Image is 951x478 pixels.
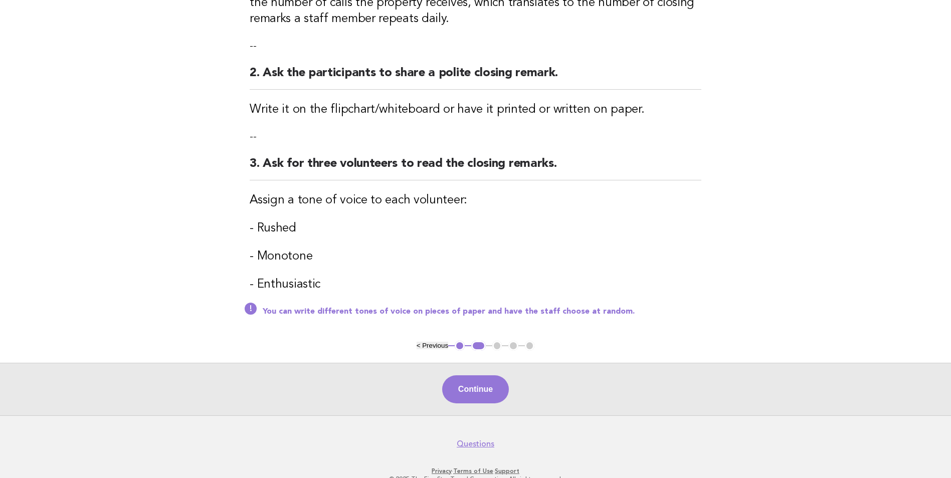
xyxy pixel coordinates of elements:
p: · · [169,467,783,475]
a: Questions [457,439,494,449]
button: Continue [442,375,509,403]
h3: Assign a tone of voice to each volunteer: [250,192,701,208]
h3: - Monotone [250,249,701,265]
button: 1 [455,341,465,351]
p: -- [250,130,701,144]
a: Support [495,467,519,474]
button: 2 [471,341,486,351]
a: Privacy [432,467,452,474]
h3: - Enthusiastic [250,277,701,293]
h2: 3. Ask for three volunteers to read the closing remarks. [250,156,701,180]
a: Terms of Use [453,467,493,474]
h3: Write it on the flipchart/whiteboard or have it printed or written on paper. [250,102,701,118]
h2: 2. Ask the participants to share a polite closing remark. [250,65,701,90]
h3: - Rushed [250,220,701,236]
p: You can write different tones of voice on pieces of paper and have the staff choose at random. [263,307,701,317]
button: < Previous [417,342,448,349]
p: -- [250,39,701,53]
